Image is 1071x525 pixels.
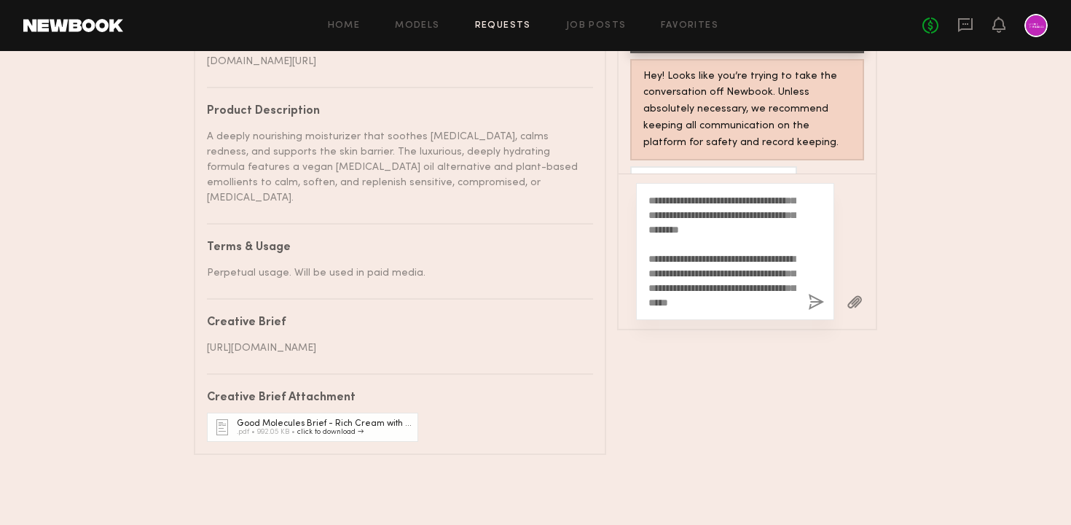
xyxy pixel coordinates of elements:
div: Product Description [207,106,582,117]
div: Good Molecules Brief - Rich Cream with ... [237,419,412,429]
div: Terms & Usage [207,242,582,254]
div: .pdf [237,429,249,436]
a: Home [328,21,361,31]
a: Favorites [661,21,718,31]
div: [URL][DOMAIN_NAME] [207,341,582,356]
div: Hey! Looks like you’re trying to take the conversation off Newbook. Unless absolutely necessary, ... [643,69,851,152]
div: 992.05 KB [257,429,289,436]
a: Job Posts [566,21,627,31]
div: • [251,429,255,436]
div: Creative Brief [207,317,582,329]
a: Requests [475,21,531,31]
div: A deeply nourishing moisturizer that soothes [MEDICAL_DATA], calms redness, and supports the skin... [207,129,582,206]
div: Creative Brief Attachment [207,392,582,404]
a: Models [395,21,439,31]
div: Perpetual usage. Will be used in paid media. [207,265,582,281]
div: [DOMAIN_NAME][URL] [207,54,582,69]
a: click to download → [297,429,364,435]
div: • [291,429,295,436]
